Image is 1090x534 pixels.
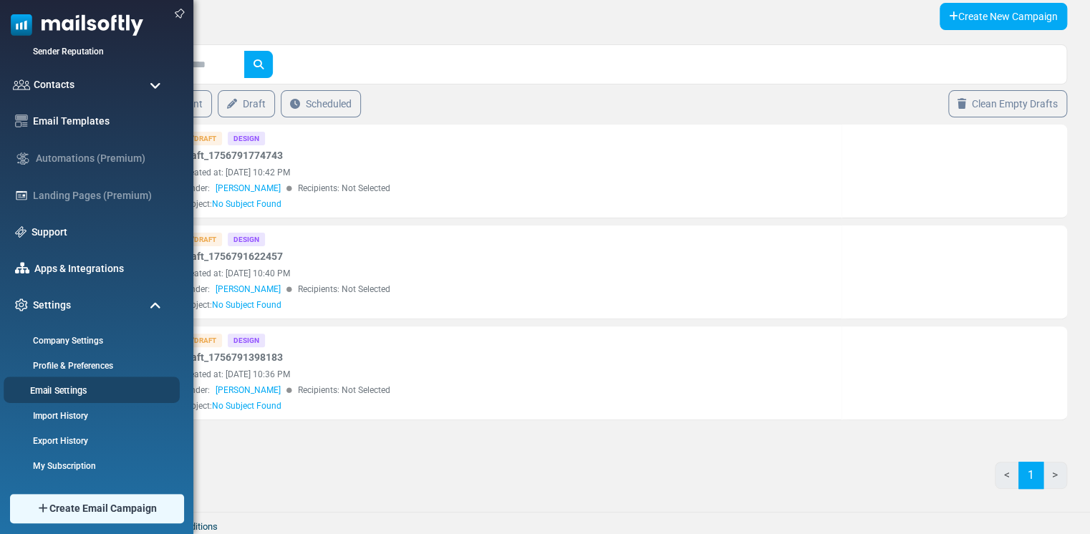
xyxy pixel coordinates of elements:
[32,225,168,240] a: Support
[8,409,172,422] a: Import History
[181,350,283,365] a: Draft_1756791398183
[8,435,172,447] a: Export History
[940,3,1067,30] a: Create New Campaign
[995,462,1067,500] nav: Page
[33,114,168,129] a: Email Templates
[181,267,835,280] div: Created at: [DATE] 10:40 PM
[8,359,172,372] a: Profile & Preferences
[212,199,281,209] span: No Subject Found
[181,283,835,296] div: Sender: Recipients: Not Selected
[181,182,835,195] div: Sender: Recipients: Not Selected
[212,401,281,411] span: No Subject Found
[8,460,172,472] a: My Subscription
[181,148,283,163] a: Draft_1756791774743
[228,334,265,347] div: Design
[1018,462,1043,489] a: 1
[948,90,1067,117] a: Clean Empty Drafts
[15,150,31,167] img: workflow.svg
[4,384,175,397] a: Email Settings
[181,298,281,311] div: Subject:
[34,261,168,276] a: Apps & Integrations
[218,90,275,117] a: Draft
[228,233,265,246] div: Design
[181,384,835,397] div: Sender: Recipients: Not Selected
[15,189,28,202] img: landing_pages.svg
[181,249,283,264] a: Draft_1756791622457
[181,198,281,210] div: Subject:
[181,399,281,412] div: Subject:
[212,300,281,310] span: No Subject Found
[13,79,30,89] img: contacts-icon.svg
[216,283,281,296] span: [PERSON_NAME]
[181,368,835,381] div: Created at: [DATE] 10:36 PM
[8,45,172,58] a: Sender Reputation
[216,384,281,397] span: [PERSON_NAME]
[8,334,172,347] a: Company Settings
[181,166,835,179] div: Created at: [DATE] 10:42 PM
[15,226,26,238] img: support-icon.svg
[216,182,281,195] span: [PERSON_NAME]
[34,77,74,92] span: Contacts
[181,334,222,347] div: Draft
[50,8,235,19] a: This is a new Text block. Change the text.
[49,501,157,516] span: Create Email Campaign
[15,115,28,127] img: email-templates-icon.svg
[15,298,28,311] img: settings-icon.svg
[181,132,222,145] div: Draft
[281,90,361,117] a: Scheduled
[33,298,71,313] span: Settings
[181,233,222,246] div: Draft
[228,132,265,145] div: Design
